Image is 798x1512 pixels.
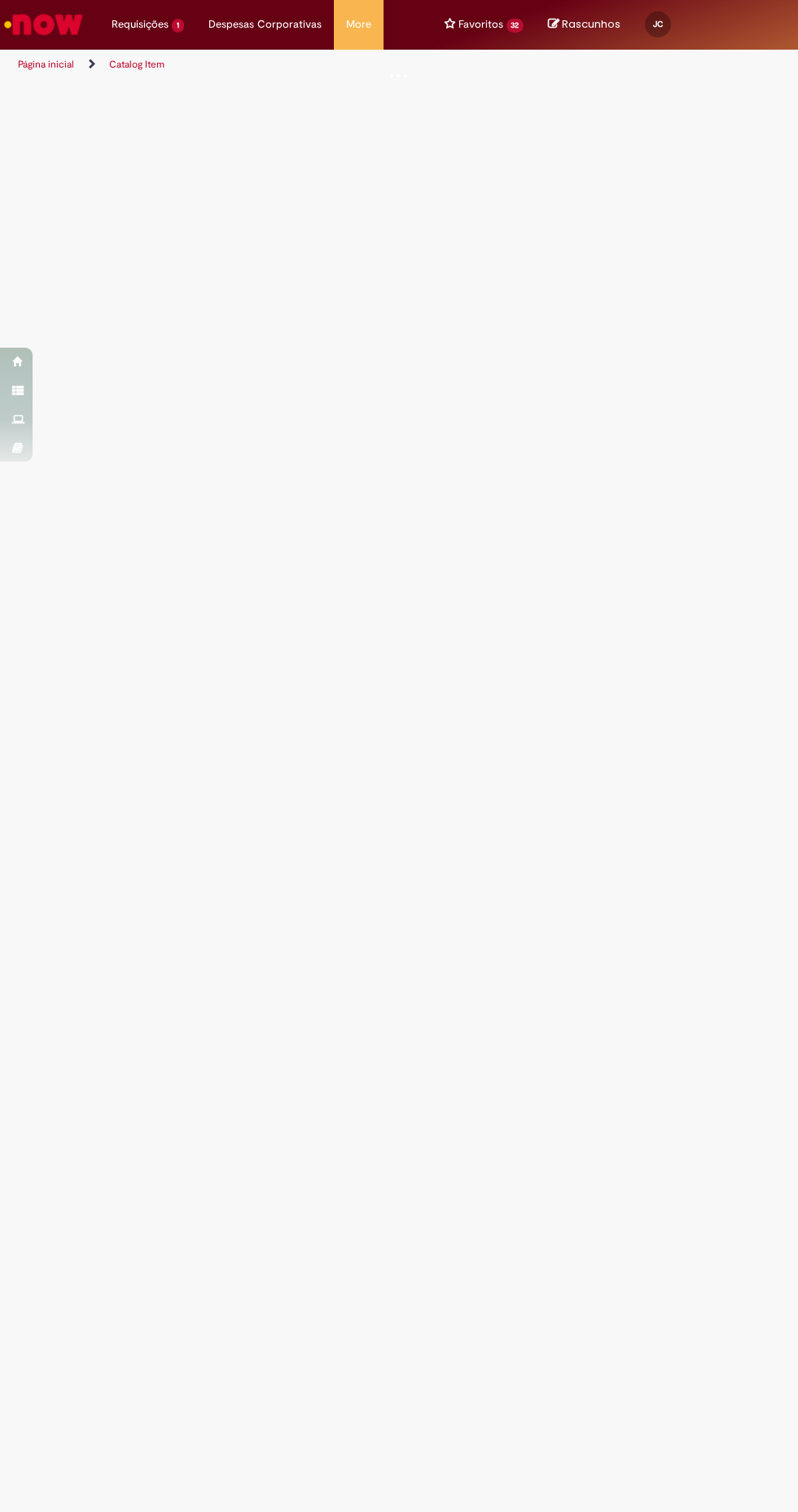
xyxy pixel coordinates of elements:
[653,19,663,29] span: JC
[109,58,164,71] a: Catalog Item
[208,16,322,33] span: Despesas Corporativas
[112,16,169,33] span: Requisições
[172,19,184,33] span: 1
[562,16,620,32] span: Rascunhos
[2,8,85,41] img: ServiceNow
[506,19,524,33] span: 32
[548,16,620,32] a: No momento, sua lista de rascunhos tem 0 Itens
[12,50,387,80] ul: Trilhas de página
[458,16,503,33] span: Favoritos
[18,58,74,71] a: Página inicial
[346,16,371,33] span: More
